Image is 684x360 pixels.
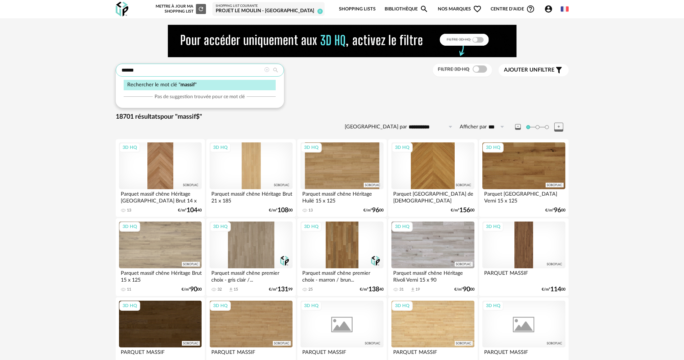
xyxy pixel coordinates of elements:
span: Ajouter un [504,67,538,73]
span: 131 [277,287,288,292]
a: 3D HQ Parquet massif chêne Héritage Rivoli Verni 15 x 90 31 Download icon 19 €/m²9000 [388,218,477,296]
div: 3D HQ [119,222,140,231]
span: Heart Outline icon [473,5,482,13]
div: 3D HQ [210,143,231,152]
a: BibliothèqueMagnify icon [385,1,428,18]
span: Nos marques [438,1,482,18]
div: 25 [308,287,313,292]
div: €/m² 99 [269,287,293,292]
span: Refresh icon [198,7,204,11]
div: 15 [234,287,238,292]
div: 3D HQ [483,222,504,231]
a: 3D HQ Parquet massif chêne Héritage Brut 15 x 125 11 €/m²9000 [116,218,205,296]
span: Download icon [410,287,416,292]
div: €/m² 40 [360,287,384,292]
span: Centre d'aideHelp Circle Outline icon [491,5,535,13]
label: Afficher par [460,124,487,131]
span: 114 [550,287,561,292]
div: Parquet massif chêne Héritage Brut 21 x 185 [210,189,292,204]
a: 3D HQ Parquet massif chêne premier choix - gris clair /... 32 Download icon 15 €/m²13199 [206,218,295,296]
div: €/m² 40 [178,208,202,213]
span: 90 [463,287,470,292]
div: 3D HQ [392,143,413,152]
span: filtre [504,67,555,74]
img: OXP [116,2,128,17]
div: Parquet massif chêne premier choix - gris clair /... [210,268,292,283]
span: 104 [187,208,197,213]
a: 3D HQ Parquet massif chêne Héritage Brut 21 x 185 €/m²10800 [206,139,295,217]
span: pour "massif$" [160,114,202,120]
label: [GEOGRAPHIC_DATA] par [345,124,407,131]
a: 3D HQ Parquet massif chêne premier choix - marron / brun... 25 €/m²13840 [297,218,386,296]
div: 13 [127,208,131,213]
div: 31 [399,287,404,292]
span: Magnify icon [420,5,428,13]
div: 32 [217,287,222,292]
span: Filter icon [555,66,563,74]
span: massif [180,82,195,87]
span: Help Circle Outline icon [526,5,535,13]
div: 3D HQ [483,143,504,152]
div: Parquet massif chêne Héritage Huilé 15 x 125 [300,189,383,204]
div: Parquet massif chêne Héritage Brut 15 x 125 [119,268,202,283]
div: Projet Le Moulin - [GEOGRAPHIC_DATA] [216,8,321,14]
span: Pas de suggestion trouvée pour ce mot clé [155,94,245,100]
a: 3D HQ Parquet massif chêne Héritage [GEOGRAPHIC_DATA] Brut 14 x 90 13 €/m²10440 [116,139,205,217]
span: Account Circle icon [544,5,556,13]
div: 19 [416,287,420,292]
a: 3D HQ PARQUET MASSIF €/m²11400 [479,218,568,296]
a: 3D HQ Parquet [GEOGRAPHIC_DATA] Verni 15 x 125 €/m²9600 [479,139,568,217]
div: €/m² 00 [182,287,202,292]
div: 3D HQ [119,143,140,152]
div: Parquet massif chêne Héritage [GEOGRAPHIC_DATA] Brut 14 x 90 [119,189,202,204]
div: €/m² 00 [542,287,565,292]
div: €/m² 00 [363,208,384,213]
div: €/m² 00 [269,208,293,213]
span: 156 [459,208,470,213]
div: €/m² 00 [451,208,474,213]
div: 3D HQ [210,301,231,310]
div: Parquet massif chêne premier choix - marron / brun... [300,268,383,283]
div: Parquet [GEOGRAPHIC_DATA] de [DEMOGRAPHIC_DATA][GEOGRAPHIC_DATA]... [391,189,474,204]
div: Shopping List courante [216,4,321,8]
div: €/m² 00 [454,287,474,292]
span: 0 [317,9,323,14]
a: 3D HQ Parquet massif chêne Héritage Huilé 15 x 125 13 €/m²9600 [297,139,386,217]
div: 3D HQ [392,222,413,231]
a: Shopping List courante Projet Le Moulin - [GEOGRAPHIC_DATA] 0 [216,4,321,14]
span: 90 [190,287,197,292]
span: 96 [554,208,561,213]
div: Parquet massif chêne Héritage Rivoli Verni 15 x 90 [391,268,474,283]
div: €/m² 00 [545,208,565,213]
a: Shopping Lists [339,1,376,18]
div: 11 [127,287,131,292]
button: Ajouter unfiltre Filter icon [499,64,569,76]
span: Account Circle icon [544,5,553,13]
div: Parquet [GEOGRAPHIC_DATA] Verni 15 x 125 [482,189,565,204]
div: 3D HQ [301,143,322,152]
div: PARQUET MASSIF [482,268,565,283]
div: Rechercher le mot clé " " [124,80,276,90]
span: Download icon [228,287,234,292]
span: 108 [277,208,288,213]
div: 18701 résultats [116,113,569,121]
div: Mettre à jour ma Shopping List [154,4,206,14]
div: 3D HQ [301,222,322,231]
div: 13 [308,208,313,213]
div: 3D HQ [301,301,322,310]
span: 138 [368,287,379,292]
span: 96 [372,208,379,213]
a: 3D HQ Parquet [GEOGRAPHIC_DATA] de [DEMOGRAPHIC_DATA][GEOGRAPHIC_DATA]... €/m²15600 [388,139,477,217]
span: Filtre 3D HQ [438,67,469,72]
div: 3D HQ [210,222,231,231]
div: 3D HQ [119,301,140,310]
img: NEW%20NEW%20HQ%20NEW_V1.gif [168,25,517,57]
div: 3D HQ [483,301,504,310]
div: 3D HQ [392,301,413,310]
img: fr [561,5,569,13]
